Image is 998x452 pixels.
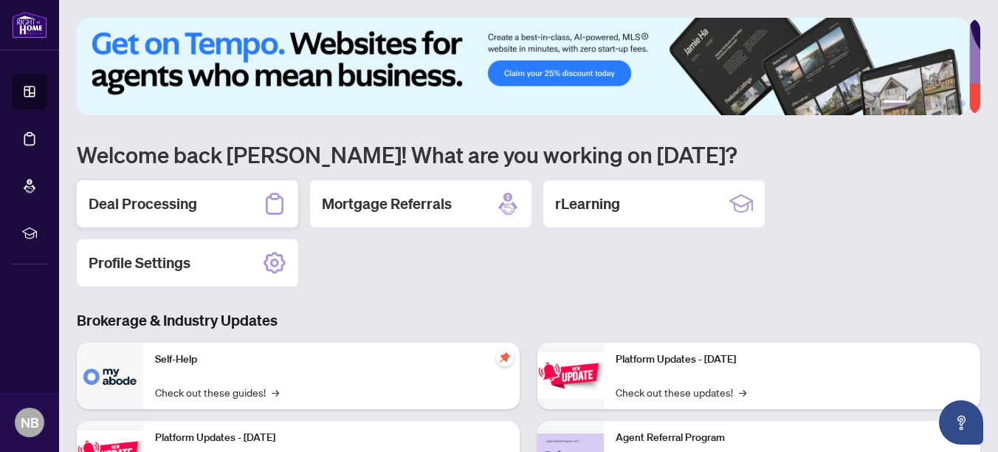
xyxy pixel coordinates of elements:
[77,343,143,409] img: Self-Help
[939,400,983,445] button: Open asap
[496,349,514,366] span: pushpin
[77,310,980,331] h3: Brokerage & Industry Updates
[883,100,906,106] button: 1
[21,412,39,433] span: NB
[936,100,942,106] button: 4
[912,100,918,106] button: 2
[537,352,604,399] img: Platform Updates - June 23, 2025
[616,430,968,446] p: Agent Referral Program
[739,384,746,400] span: →
[89,253,190,273] h2: Profile Settings
[555,194,620,214] h2: rLearning
[77,140,980,168] h1: Welcome back [PERSON_NAME]! What are you working on [DATE]?
[616,352,968,368] p: Platform Updates - [DATE]
[948,100,954,106] button: 5
[960,100,966,106] button: 6
[155,384,279,400] a: Check out these guides!→
[155,352,508,368] p: Self-Help
[924,100,930,106] button: 3
[89,194,197,214] h2: Deal Processing
[77,18,969,115] img: Slide 0
[322,194,452,214] h2: Mortgage Referrals
[12,11,47,38] img: logo
[155,430,508,446] p: Platform Updates - [DATE]
[272,384,279,400] span: →
[616,384,746,400] a: Check out these updates!→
